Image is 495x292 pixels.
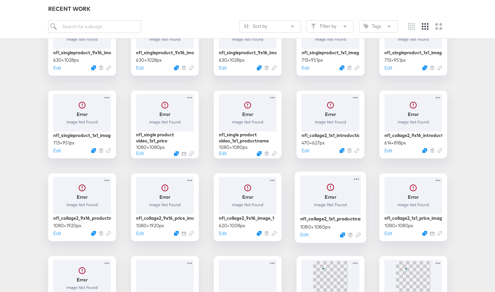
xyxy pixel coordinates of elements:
[384,50,442,56] div: nfl_singleproduct_1x1_image_2
[302,57,323,63] div: 713 × 951 px
[48,20,141,33] input: Search for a design
[356,232,361,237] svg: Link
[91,148,96,153] svg: Duplicate
[106,231,111,236] svg: Link
[136,150,144,157] button: Edit
[244,24,249,28] svg: Sliders
[302,50,359,56] div: nfl_singleproduct_1x1_image_3
[136,50,194,56] div: nfl_singleproduct_9x16_image_2
[91,231,96,236] svg: Duplicate
[302,148,309,154] button: Edit
[384,65,392,71] button: Edit
[48,8,116,76] div: ErrorImage Not Foundnfl_singleproduct_9x16_image_3630×1028pxEditDuplicate
[384,57,406,63] div: 713 × 951 px
[131,173,199,241] div: ErrorImage Not Foundnfl_collage2_9x16_price_image1080×1920pxEditDuplicate
[300,231,308,238] button: Edit
[48,173,116,241] div: ErrorImage Not Foundnfl_collage2_9x16_productname_image1080×1920pxEditDuplicate
[435,23,442,30] svg: Large grid
[53,50,111,56] div: nfl_singleproduct_9x16_image_3
[379,173,447,241] div: ErrorImage Not Foundnfl_collage2_1x1_price_image1080×1080pxEditDuplicate
[340,148,344,153] svg: Duplicate
[384,140,406,146] div: 614 × 818 px
[302,140,325,146] div: 470 × 627 px
[295,172,366,243] div: ErrorImage Not Foundnfl_collage2_1x1_productname_image1080×1080pxEditDuplicate
[131,91,199,158] div: ErrorImage Not Foundnfl_single product video_1x1_price1080×1080pxEditDuplicate
[408,23,415,30] svg: Small grid
[106,65,111,70] svg: Link
[272,151,277,156] svg: Link
[136,132,194,144] div: nfl_single product video_1x1_price
[384,230,392,237] button: Edit
[311,24,316,28] svg: Filter
[437,148,442,153] svg: Link
[219,222,245,229] div: 620 × 1008 px
[106,148,111,153] svg: Link
[257,65,262,70] svg: Duplicate
[302,132,359,139] div: nfl_collage2_1x1_introduction_image_1
[219,132,277,144] div: nfl_single product video_1x1_productname
[340,232,345,237] svg: Duplicate
[384,222,413,229] div: 1080 × 1080 px
[219,65,227,71] button: Edit
[53,222,81,229] div: 1080 × 1920 px
[48,5,447,13] div: RECENT WORK
[300,223,330,230] div: 1080 × 1080 px
[359,20,398,33] button: TagTags
[272,65,277,70] svg: Link
[53,132,111,139] div: nfl_singleproduct_1x1_image_1
[214,8,282,76] div: ErrorImage Not Foundnfl_singleproduct_9x16_image_1630×1028pxEditDuplicate
[384,215,442,221] div: nfl_collage2_1x1_price_image
[306,20,354,33] button: FilterFilter by
[53,215,111,221] div: nfl_collage2_9x16_productname_image
[219,57,245,63] div: 630 × 1028 px
[136,215,194,221] div: nfl_collage2_9x16_price_image
[53,230,61,237] button: Edit
[340,65,344,70] svg: Duplicate
[297,91,364,158] div: ErrorImage Not Foundnfl_collage2_1x1_introduction_image_1470×627pxEditDuplicate
[437,231,442,236] svg: Link
[53,148,61,154] button: Edit
[53,65,61,71] button: Edit
[355,148,359,153] svg: Link
[257,151,262,156] svg: Duplicate
[219,50,277,56] div: nfl_singleproduct_9x16_image_1
[422,65,427,70] svg: Duplicate
[422,148,427,153] svg: Duplicate
[174,151,179,156] svg: Duplicate
[214,173,282,241] div: ErrorImage Not Foundnfl_collage2_9x16_image_1620×1008pxEditDuplicate
[174,231,179,236] svg: Duplicate
[189,65,194,70] svg: Link
[300,215,361,222] div: nfl_collage2_1x1_productname_image
[136,222,164,229] div: 1080 × 1920 px
[136,230,144,237] button: Edit
[219,215,274,221] div: nfl_collage2_9x16_image_1
[131,8,199,76] div: ErrorImage Not Foundnfl_singleproduct_9x16_image_2630×1028pxEditDuplicate
[136,65,144,71] button: Edit
[384,148,392,154] button: Edit
[136,144,165,151] div: 1080 × 1080 px
[174,65,179,70] svg: Duplicate
[437,65,442,70] svg: Link
[384,132,442,139] div: nfl_collage2_9x16_introduction_image_1
[219,230,227,237] button: Edit
[422,231,427,236] svg: Duplicate
[189,231,194,236] svg: Link
[219,150,227,157] button: Edit
[379,91,447,158] div: ErrorImage Not Foundnfl_collage2_9x16_introduction_image_1614×818pxEditDuplicate
[214,91,282,158] div: ErrorImage Not Foundnfl_single product video_1x1_productname1080×1080pxEditDuplicate
[91,65,96,70] svg: Duplicate
[53,57,79,63] div: 630 × 1028 px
